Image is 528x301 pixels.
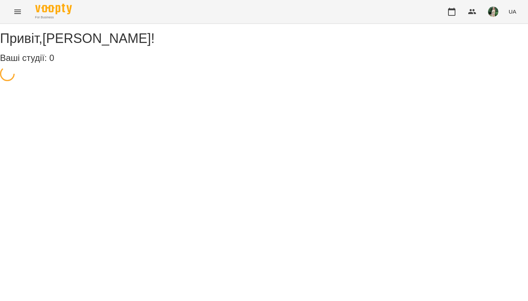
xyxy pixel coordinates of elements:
button: Menu [9,3,26,21]
span: For Business [35,15,72,20]
img: bbd0528ef5908bfc68755b7ff7d40d74.jpg [488,7,498,17]
img: Voopty Logo [35,4,72,14]
span: UA [509,8,516,15]
span: 0 [49,53,54,63]
button: UA [506,5,519,18]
